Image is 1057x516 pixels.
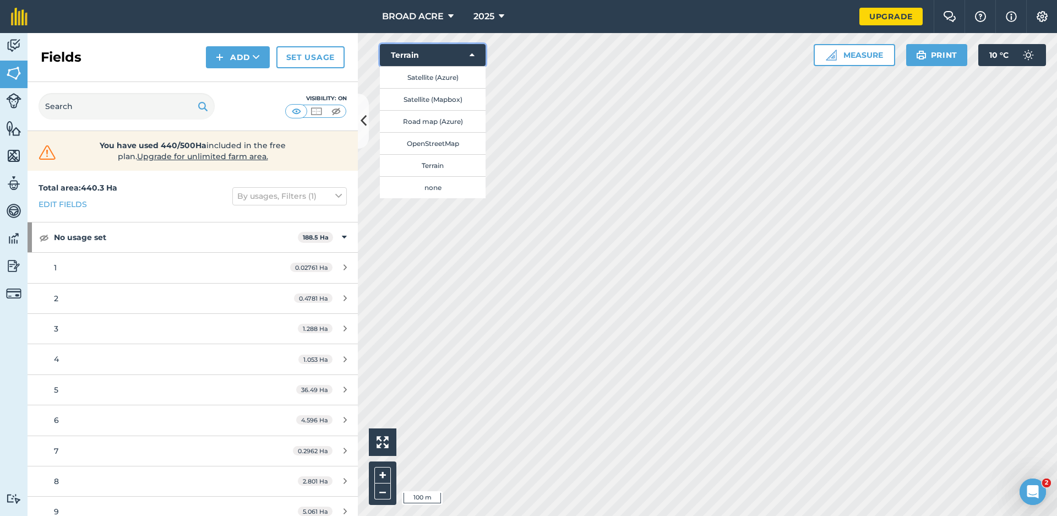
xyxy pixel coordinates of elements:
[41,48,81,66] h2: Fields
[380,110,486,132] button: Road map (Azure)
[473,10,494,23] span: 2025
[36,144,58,161] img: svg+xml;base64,PHN2ZyB4bWxucz0iaHR0cDovL3d3dy53My5vcmcvMjAwMC9zdmciIHdpZHRoPSIzMiIgaGVpZ2h0PSIzMC...
[28,466,358,496] a: 82.801 Ha
[906,44,968,66] button: Print
[380,44,486,66] button: Terrain
[54,263,57,273] span: 1
[1017,44,1039,66] img: svg+xml;base64,PD94bWwgdmVyc2lvbj0iMS4wIiBlbmNvZGluZz0idXRmLTgiPz4KPCEtLSBHZW5lcmF0b3I6IEFkb2JlIE...
[28,253,358,283] a: 10.02761 Ha
[232,187,347,205] button: By usages, Filters (1)
[6,93,21,108] img: svg+xml;base64,PD94bWwgdmVyc2lvbj0iMS4wIiBlbmNvZGluZz0idXRmLTgiPz4KPCEtLSBHZW5lcmF0b3I6IEFkb2JlIE...
[1020,479,1046,505] iframe: Intercom live chat
[6,203,21,219] img: svg+xml;base64,PD94bWwgdmVyc2lvbj0iMS4wIiBlbmNvZGluZz0idXRmLTgiPz4KPCEtLSBHZW5lcmF0b3I6IEFkb2JlIE...
[1006,10,1017,23] img: svg+xml;base64,PHN2ZyB4bWxucz0iaHR0cDovL3d3dy53My5vcmcvMjAwMC9zdmciIHdpZHRoPSIxNyIgaGVpZ2h0PSIxNy...
[374,467,391,484] button: +
[6,65,21,82] img: svg+xml;base64,PHN2ZyB4bWxucz0iaHR0cDovL3d3dy53My5vcmcvMjAwMC9zdmciIHdpZHRoPSI1NiIgaGVpZ2h0PSI2MC...
[298,324,333,333] span: 1.288 Ha
[6,493,21,504] img: svg+xml;base64,PD94bWwgdmVyc2lvbj0iMS4wIiBlbmNvZGluZz0idXRmLTgiPz4KPCEtLSBHZW5lcmF0b3I6IEFkb2JlIE...
[206,46,270,68] button: Add
[298,355,333,364] span: 1.053 Ha
[290,263,333,272] span: 0.02761 Ha
[380,132,486,154] button: OpenStreetMap
[28,284,358,313] a: 20.4781 Ha
[39,183,117,193] strong: Total area : 440.3 Ha
[75,140,310,162] span: included in the free plan .
[296,415,333,425] span: 4.596 Ha
[39,93,215,120] input: Search
[6,175,21,192] img: svg+xml;base64,PD94bWwgdmVyc2lvbj0iMS4wIiBlbmNvZGluZz0idXRmLTgiPz4KPCEtLSBHZW5lcmF0b3I6IEFkb2JlIE...
[290,106,303,117] img: svg+xml;base64,PHN2ZyB4bWxucz0iaHR0cDovL3d3dy53My5vcmcvMjAwMC9zdmciIHdpZHRoPSI1MCIgaGVpZ2h0PSI0MC...
[54,446,58,456] span: 7
[54,294,58,303] span: 2
[309,106,323,117] img: svg+xml;base64,PHN2ZyB4bWxucz0iaHR0cDovL3d3dy53My5vcmcvMjAwMC9zdmciIHdpZHRoPSI1MCIgaGVpZ2h0PSI0MC...
[54,324,58,334] span: 3
[380,88,486,110] button: Satellite (Mapbox)
[374,484,391,499] button: –
[380,154,486,176] button: Terrain
[380,176,486,198] button: none
[916,48,927,62] img: svg+xml;base64,PHN2ZyB4bWxucz0iaHR0cDovL3d3dy53My5vcmcvMjAwMC9zdmciIHdpZHRoPSIxOSIgaGVpZ2h0PSIyNC...
[814,44,895,66] button: Measure
[276,46,345,68] a: Set usage
[100,140,206,150] strong: You have used 440/500Ha
[11,8,28,25] img: fieldmargin Logo
[216,51,224,64] img: svg+xml;base64,PHN2ZyB4bWxucz0iaHR0cDovL3d3dy53My5vcmcvMjAwMC9zdmciIHdpZHRoPSIxNCIgaGVpZ2h0PSIyNC...
[382,10,444,23] span: BROAD ACRE
[28,314,358,344] a: 31.288 Ha
[380,66,486,88] button: Satellite (Azure)
[859,8,923,25] a: Upgrade
[285,94,347,103] div: Visibility: On
[293,446,333,455] span: 0.2962 Ha
[28,436,358,466] a: 70.2962 Ha
[39,198,87,210] a: Edit fields
[54,385,58,395] span: 5
[303,233,329,241] strong: 188.5 Ha
[54,222,298,252] strong: No usage set
[6,148,21,164] img: svg+xml;base64,PHN2ZyB4bWxucz0iaHR0cDovL3d3dy53My5vcmcvMjAwMC9zdmciIHdpZHRoPSI1NiIgaGVpZ2h0PSI2MC...
[978,44,1046,66] button: 10 °C
[28,222,358,252] div: No usage set188.5 Ha
[39,231,49,244] img: svg+xml;base64,PHN2ZyB4bWxucz0iaHR0cDovL3d3dy53My5vcmcvMjAwMC9zdmciIHdpZHRoPSIxOCIgaGVpZ2h0PSIyNC...
[54,415,59,425] span: 6
[54,476,59,486] span: 8
[6,258,21,274] img: svg+xml;base64,PD94bWwgdmVyc2lvbj0iMS4wIiBlbmNvZGluZz0idXRmLTgiPz4KPCEtLSBHZW5lcmF0b3I6IEFkb2JlIE...
[1042,479,1051,487] span: 2
[298,507,333,516] span: 5.061 Ha
[54,354,59,364] span: 4
[28,375,358,405] a: 536.49 Ha
[36,140,349,162] a: You have used 440/500Haincluded in the free plan.Upgrade for unlimited farm area.
[28,405,358,435] a: 64.596 Ha
[6,230,21,247] img: svg+xml;base64,PD94bWwgdmVyc2lvbj0iMS4wIiBlbmNvZGluZz0idXRmLTgiPz4KPCEtLSBHZW5lcmF0b3I6IEFkb2JlIE...
[989,44,1009,66] span: 10 ° C
[329,106,343,117] img: svg+xml;base64,PHN2ZyB4bWxucz0iaHR0cDovL3d3dy53My5vcmcvMjAwMC9zdmciIHdpZHRoPSI1MCIgaGVpZ2h0PSI0MC...
[6,37,21,54] img: svg+xml;base64,PD94bWwgdmVyc2lvbj0iMS4wIiBlbmNvZGluZz0idXRmLTgiPz4KPCEtLSBHZW5lcmF0b3I6IEFkb2JlIE...
[974,11,987,22] img: A question mark icon
[1036,11,1049,22] img: A cog icon
[294,294,333,303] span: 0.4781 Ha
[6,120,21,137] img: svg+xml;base64,PHN2ZyB4bWxucz0iaHR0cDovL3d3dy53My5vcmcvMjAwMC9zdmciIHdpZHRoPSI1NiIgaGVpZ2h0PSI2MC...
[826,50,837,61] img: Ruler icon
[943,11,956,22] img: Two speech bubbles overlapping with the left bubble in the forefront
[296,385,333,394] span: 36.49 Ha
[377,436,389,448] img: Four arrows, one pointing top left, one top right, one bottom right and the last bottom left
[298,476,333,486] span: 2.801 Ha
[28,344,358,374] a: 41.053 Ha
[198,100,208,113] img: svg+xml;base64,PHN2ZyB4bWxucz0iaHR0cDovL3d3dy53My5vcmcvMjAwMC9zdmciIHdpZHRoPSIxOSIgaGVpZ2h0PSIyNC...
[137,151,268,161] span: Upgrade for unlimited farm area.
[6,286,21,301] img: svg+xml;base64,PD94bWwgdmVyc2lvbj0iMS4wIiBlbmNvZGluZz0idXRmLTgiPz4KPCEtLSBHZW5lcmF0b3I6IEFkb2JlIE...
